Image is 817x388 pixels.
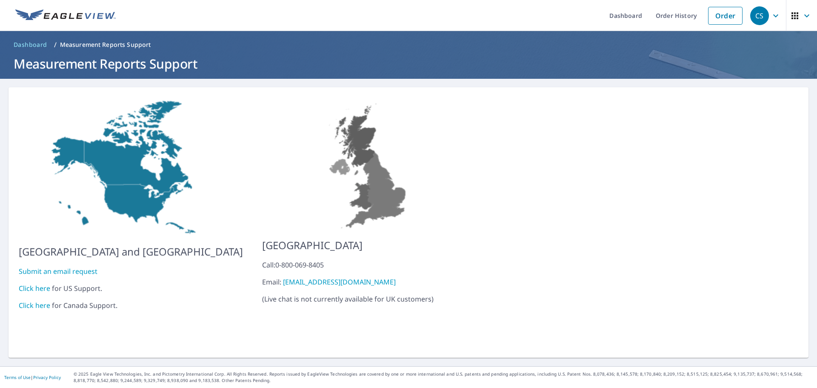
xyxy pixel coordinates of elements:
div: CS [750,6,769,25]
img: EV Logo [15,9,116,22]
img: US-MAP [19,98,243,237]
a: [EMAIL_ADDRESS][DOMAIN_NAME] [283,277,396,287]
a: Terms of Use [4,374,31,380]
a: Dashboard [10,38,51,52]
div: for US Support. [19,283,243,293]
a: Click here [19,301,50,310]
div: Call: 0-800-069-8405 [262,260,476,270]
p: © 2025 Eagle View Technologies, Inc. and Pictometry International Corp. All Rights Reserved. Repo... [74,371,813,384]
a: Privacy Policy [33,374,61,380]
p: ( Live chat is not currently available for UK customers ) [262,260,476,304]
div: Email: [262,277,476,287]
div: for Canada Support. [19,300,243,310]
img: US-MAP [262,98,476,231]
nav: breadcrumb [10,38,807,52]
h1: Measurement Reports Support [10,55,807,72]
a: Click here [19,284,50,293]
a: Submit an email request [19,267,97,276]
p: [GEOGRAPHIC_DATA] [262,238,476,253]
a: Order [708,7,743,25]
p: [GEOGRAPHIC_DATA] and [GEOGRAPHIC_DATA] [19,244,243,259]
span: Dashboard [14,40,47,49]
p: | [4,375,61,380]
li: / [54,40,57,50]
p: Measurement Reports Support [60,40,151,49]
